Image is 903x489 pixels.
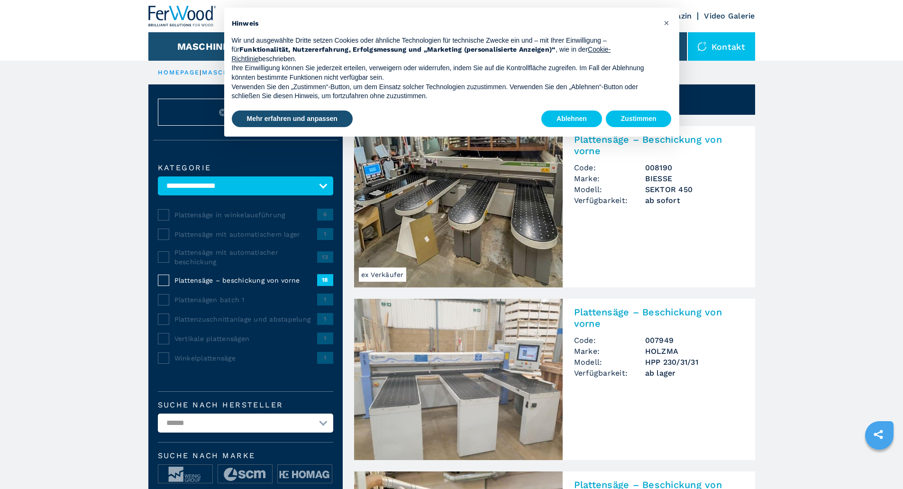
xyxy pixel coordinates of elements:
a: Video Galerie [704,11,755,20]
span: Vertikale plattensägen [174,334,317,343]
label: Kategorie [158,164,333,172]
span: Suche nach Marke [158,452,333,460]
span: 6 [317,209,333,220]
span: Code: [574,162,645,173]
span: | [200,69,201,76]
a: Plattensäge – Beschickung von vorne HOLZMA HPP 230/31/31Plattensäge – Beschickung von vorneCode:0... [354,299,755,460]
span: Plattensäge mit automatischer beschickung [174,248,317,267]
img: image [278,465,332,484]
span: Plattensägen batch 1 [174,295,317,304]
span: ab lager [645,368,744,378]
span: Verfügbarkeit: [574,195,645,206]
p: Verwenden Sie den „Zustimmen“-Button, um dem Einsatz solcher Technologien zuzustimmen. Verwenden ... [232,83,657,101]
span: ab sofort [645,195,744,206]
p: Wir und ausgewählte Dritte setzen Cookies oder ähnliche Technologien für technische Zwecke ein un... [232,36,657,64]
span: 18 [317,274,333,286]
h3: SEKTOR 450 [645,184,744,195]
img: image [218,465,272,484]
h3: HOLZMA [645,346,744,357]
span: Marke: [574,346,645,357]
span: Verfügbarkeit: [574,368,645,378]
span: 1 [317,352,333,363]
span: 1 [317,313,333,324]
button: Schließen Sie diesen Hinweis [659,15,675,30]
span: Modell: [574,184,645,195]
span: 1 [317,332,333,344]
img: Kontakt [697,42,707,51]
h2: Plattensäge – Beschickung von vorne [574,134,744,157]
span: Marke: [574,173,645,184]
span: Plattenzuschnittanlage und abstapelung [174,314,317,324]
span: Plattensäge in winkelausführung [174,210,317,220]
span: Plattensäge – beschickung von vorne [174,276,317,285]
span: 1 [317,228,333,240]
strong: Funktionalität, Nutzererfahrung, Erfolgsmessung und „Marketing (personalisierte Anzeigen)“ [239,46,556,53]
span: 13 [317,251,333,263]
a: maschinen [202,69,248,76]
label: Suche nach Hersteller [158,401,333,409]
a: Plattensäge – Beschickung von vorne BIESSE SEKTOR 450ex VerkäuferPlattensäge – Beschickung von vo... [354,126,755,287]
span: ex Verkäufer [359,268,406,282]
h3: 008190 [645,162,744,173]
h3: 007949 [645,335,744,346]
span: 1 [317,294,333,305]
button: Ablehnen [541,111,602,128]
img: Plattensäge – Beschickung von vorne BIESSE SEKTOR 450 [354,126,563,287]
p: Ihre Einwilligung können Sie jederzeit erteilen, verweigern oder widerrufen, indem Sie auf die Ko... [232,64,657,82]
button: Maschinen [177,41,237,52]
div: Kontakt [688,32,755,61]
button: Zustimmen [606,111,672,128]
a: Cookie-Richtlinie [232,46,611,63]
h2: Plattensäge – Beschickung von vorne [574,306,744,329]
span: Modell: [574,357,645,368]
span: Plattensäge mit automatischem lager [174,230,317,239]
button: Mehr erfahren und anpassen [232,111,353,128]
span: Code: [574,335,645,346]
h2: Hinweis [232,19,657,28]
a: HOMEPAGE [158,69,200,76]
span: × [664,17,669,28]
a: sharethis [867,423,890,446]
h3: HPP 230/31/31 [645,357,744,368]
img: image [158,465,212,484]
img: Ferwood [148,6,217,27]
img: Plattensäge – Beschickung von vorne HOLZMA HPP 230/31/31 [354,299,563,460]
h3: BIESSE [645,173,744,184]
button: ResetAbbrechen [158,99,333,126]
span: Winkelplattensäge [174,353,317,363]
